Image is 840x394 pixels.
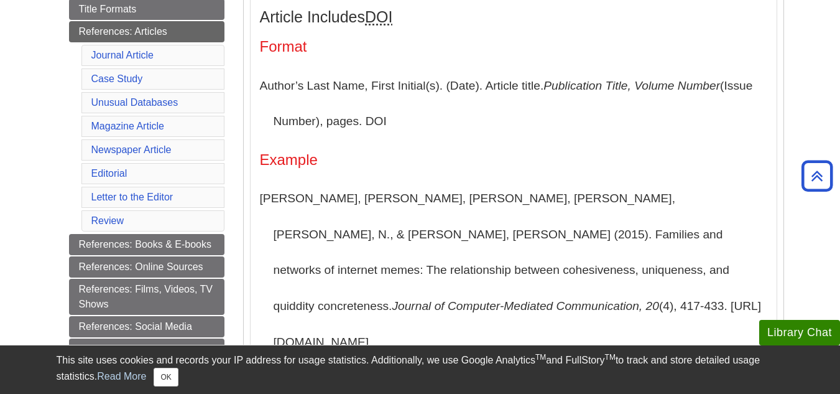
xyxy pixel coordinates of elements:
[260,68,767,139] p: Author’s Last Name, First Initial(s). (Date). Article title. (Issue Number), pages. DOI
[91,50,154,60] a: Journal Article
[69,234,224,255] a: References: Books & E-books
[97,371,146,382] a: Read More
[535,353,546,362] sup: TM
[91,215,124,226] a: Review
[91,168,127,179] a: Editorial
[91,73,143,84] a: Case Study
[797,167,837,184] a: Back to Top
[154,368,178,387] button: Close
[69,256,224,278] a: References: Online Sources
[260,152,767,168] h4: Example
[605,353,616,362] sup: TM
[543,79,720,92] i: Publication Title, Volume Number
[91,97,178,108] a: Unusual Databases
[759,320,840,345] button: Library Chat
[260,8,767,26] h3: Article Includes
[91,144,172,155] a: Newspaper Article
[69,279,224,315] a: References: Films, Videos, TV Shows
[69,316,224,337] a: References: Social Media
[260,39,767,55] h4: Format
[365,8,392,26] abbr: Digital Object Identifier. This is the string of numbers associated with a particular article. No...
[392,299,658,312] i: Journal of Computer-Mediated Communication, 20
[57,353,784,387] div: This site uses cookies and records your IP address for usage statistics. Additionally, we use Goo...
[260,181,767,360] p: [PERSON_NAME], [PERSON_NAME], [PERSON_NAME], [PERSON_NAME], [PERSON_NAME], N., & [PERSON_NAME], [...
[91,121,164,131] a: Magazine Article
[69,21,224,42] a: References: Articles
[69,339,224,360] a: References: Other Sources
[91,192,173,202] a: Letter to the Editor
